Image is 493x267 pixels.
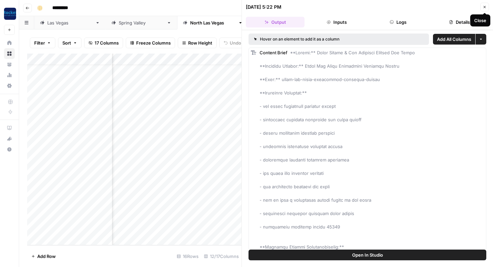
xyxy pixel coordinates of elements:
button: Undo [219,38,245,48]
button: Add Row [27,251,60,262]
div: Hover on an element to add it as a column [254,36,382,42]
button: Help + Support [4,144,15,155]
a: AirOps Academy [4,123,15,133]
button: 17 Columns [84,38,123,48]
button: Details [430,17,489,27]
span: Sort [62,40,71,46]
button: Output [246,17,305,27]
span: Row Height [188,40,212,46]
button: Filter [30,38,55,48]
div: 12/17 Columns [201,251,241,262]
div: [DATE] 5:22 PM [246,4,281,10]
a: [GEOGRAPHIC_DATA] [34,16,106,29]
button: Freeze Columns [126,38,175,48]
div: [GEOGRAPHIC_DATA] [47,19,93,26]
a: Browse [4,48,15,59]
span: Add All Columns [437,36,471,43]
span: Filter [34,40,45,46]
span: Open In Studio [352,252,383,258]
div: Close [474,17,486,24]
button: Workspace: Rocket Pilots [4,5,15,22]
a: Home [4,38,15,48]
button: Row Height [178,38,217,48]
a: Settings [4,80,15,91]
div: 16 Rows [174,251,201,262]
button: What's new? [4,133,15,144]
a: Your Data [4,59,15,70]
span: 17 Columns [95,40,119,46]
button: Add All Columns [433,34,475,45]
span: Undo [230,40,241,46]
div: [GEOGRAPHIC_DATA] [190,19,235,26]
span: Content Brief [260,50,287,55]
a: [GEOGRAPHIC_DATA] [106,16,177,29]
button: Inputs [307,17,366,27]
button: Logs [369,17,428,27]
button: Open In Studio [249,250,486,260]
span: Freeze Columns [136,40,171,46]
div: What's new? [4,134,14,144]
span: Add Row [37,253,56,260]
button: Sort [58,38,81,48]
div: [GEOGRAPHIC_DATA] [119,19,164,26]
a: [GEOGRAPHIC_DATA] [177,16,249,29]
a: Usage [4,70,15,80]
img: Rocket Pilots Logo [4,8,16,20]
